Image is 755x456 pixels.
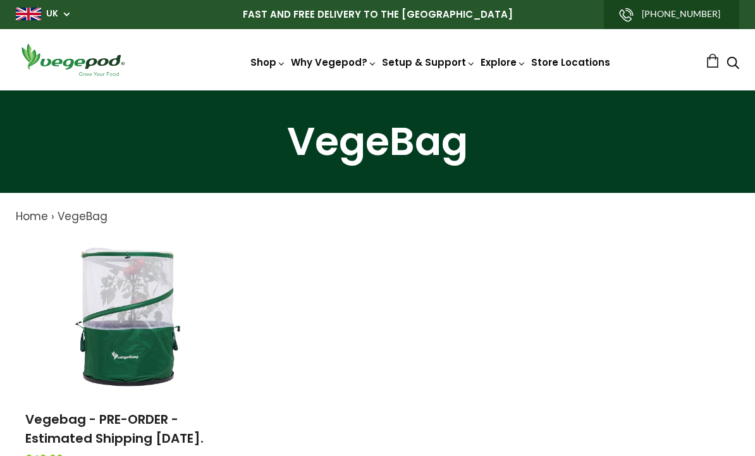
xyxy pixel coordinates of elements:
[16,209,739,225] nav: breadcrumbs
[51,238,209,396] img: Vegebag - PRE-ORDER - Estimated Shipping August 20th.
[16,209,48,224] a: Home
[58,209,107,224] a: VegeBag
[250,56,286,69] a: Shop
[46,8,58,20] a: UK
[16,8,41,20] img: gb_large.png
[727,58,739,71] a: Search
[16,42,130,78] img: Vegepod
[531,56,610,69] a: Store Locations
[481,56,526,69] a: Explore
[25,410,204,447] a: Vegebag - PRE-ORDER - Estimated Shipping [DATE].
[382,56,476,69] a: Setup & Support
[16,122,739,161] h1: VegeBag
[291,56,377,69] a: Why Vegepod?
[51,209,54,224] span: ›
